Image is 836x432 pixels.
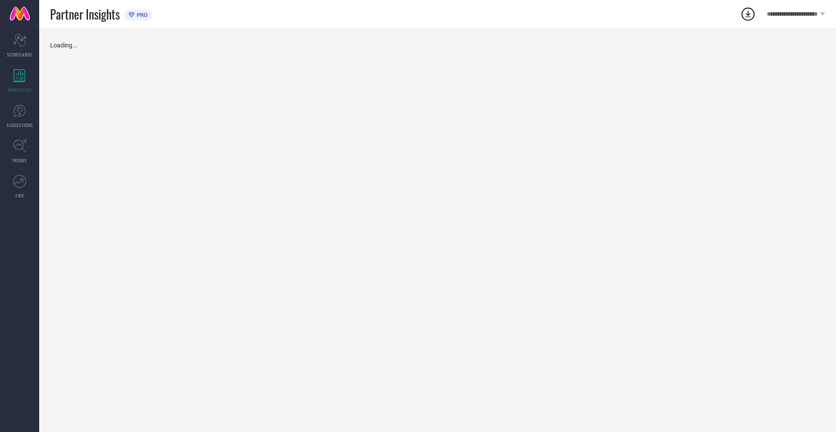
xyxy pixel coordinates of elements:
span: PRO [135,12,148,18]
span: Loading... [50,42,78,49]
span: FWD [16,192,24,199]
span: Partner Insights [50,5,120,23]
span: SUGGESTIONS [7,122,33,128]
span: TRENDS [12,157,27,164]
span: SCORECARDS [7,51,33,58]
span: WORKSPACE [8,87,32,93]
div: Open download list [740,6,756,22]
